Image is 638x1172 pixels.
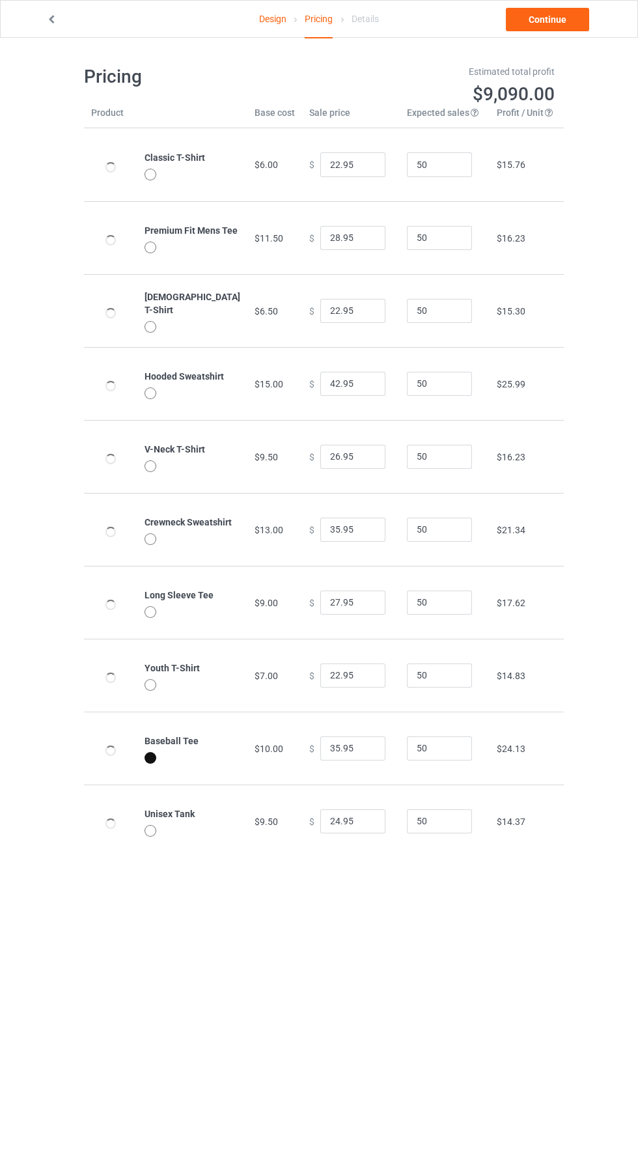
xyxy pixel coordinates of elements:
[497,160,525,170] span: $15.76
[400,106,490,128] th: Expected sales
[497,525,525,535] span: $21.34
[328,65,555,78] div: Estimated total profit
[255,744,283,754] span: $10.00
[145,517,232,527] b: Crewneck Sweatshirt
[255,233,283,244] span: $11.50
[255,452,278,462] span: $9.50
[497,306,525,316] span: $15.30
[145,292,240,315] b: [DEMOGRAPHIC_DATA] T-Shirt
[497,452,525,462] span: $16.23
[255,671,278,681] span: $7.00
[497,671,525,681] span: $14.83
[473,83,555,105] span: $9,090.00
[255,816,278,827] span: $9.50
[145,663,200,673] b: Youth T-Shirt
[247,106,302,128] th: Base cost
[145,371,224,382] b: Hooded Sweatshirt
[309,160,314,170] span: $
[497,816,525,827] span: $14.37
[309,524,314,535] span: $
[259,1,286,37] a: Design
[255,306,278,316] span: $6.50
[309,816,314,826] span: $
[309,305,314,316] span: $
[255,379,283,389] span: $15.00
[84,65,311,89] h1: Pricing
[309,232,314,243] span: $
[305,1,333,38] div: Pricing
[255,525,283,535] span: $13.00
[145,225,238,236] b: Premium Fit Mens Tee
[309,670,314,680] span: $
[309,451,314,462] span: $
[497,233,525,244] span: $16.23
[255,160,278,170] span: $6.00
[255,598,278,608] span: $9.00
[309,743,314,753] span: $
[145,444,205,454] b: V-Neck T-Shirt
[145,590,214,600] b: Long Sleeve Tee
[145,736,199,746] b: Baseball Tee
[506,8,589,31] a: Continue
[497,598,525,608] span: $17.62
[145,152,205,163] b: Classic T-Shirt
[309,378,314,389] span: $
[84,106,137,128] th: Product
[145,809,195,819] b: Unisex Tank
[352,1,379,37] div: Details
[497,379,525,389] span: $25.99
[490,106,564,128] th: Profit / Unit
[497,744,525,754] span: $24.13
[302,106,400,128] th: Sale price
[309,597,314,607] span: $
